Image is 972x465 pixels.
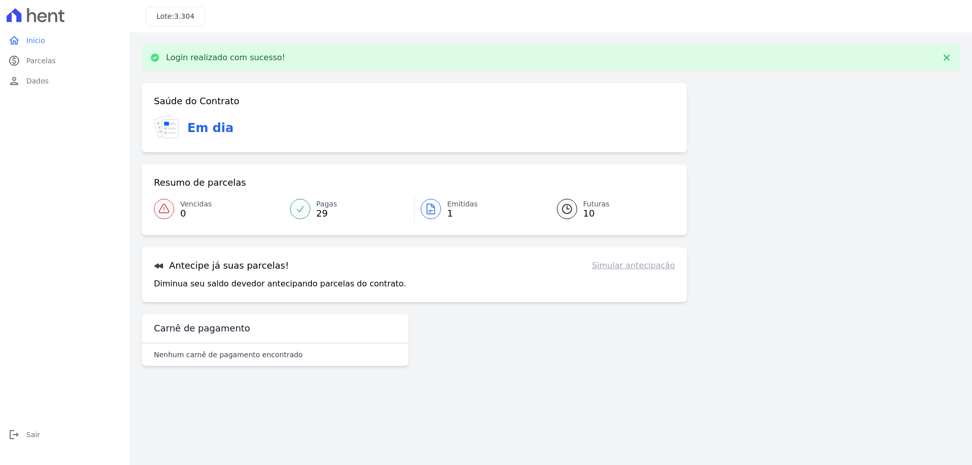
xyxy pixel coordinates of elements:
[8,34,20,47] i: home
[8,55,20,67] i: paid
[156,11,194,22] h3: Lote:
[26,35,45,46] span: Início
[447,199,478,209] span: Emitidas
[154,350,303,360] p: Nenhum carnê de pagamento encontrado
[592,260,675,272] a: Simular antecipação
[26,76,49,86] span: Dados
[154,322,250,334] h3: Carnê de pagamento
[4,425,126,445] a: logoutSair
[154,195,284,223] a: Vencidas 0
[180,199,212,209] span: Vencidas
[447,209,478,218] span: 1
[284,195,415,223] a: Pagas 29
[174,12,194,20] span: 3.304
[154,260,289,272] h3: Antecipe já suas parcelas!
[583,209,610,218] span: 10
[154,95,239,107] h3: Saúde do Contrato
[187,119,233,137] h3: Em dia
[545,195,675,223] a: Futuras 10
[4,30,126,51] a: homeInício
[316,199,337,209] span: Pagas
[4,71,126,91] a: personDados
[415,195,545,223] a: Emitidas 1
[154,278,406,290] p: Diminua seu saldo devedor antecipando parcelas do contrato.
[180,209,212,218] span: 0
[316,209,337,218] span: 29
[8,75,20,87] i: person
[583,199,610,209] span: Futuras
[26,430,40,440] span: Sair
[8,429,20,441] i: logout
[26,56,56,66] span: Parcelas
[4,51,126,71] a: paidParcelas
[154,177,246,189] h3: Resumo de parcelas
[166,53,286,63] p: Login realizado com sucesso!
